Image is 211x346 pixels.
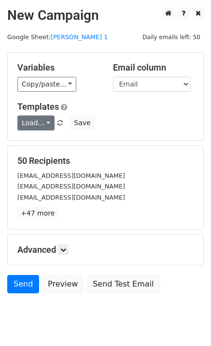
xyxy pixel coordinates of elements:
[17,77,76,92] a: Copy/paste...
[7,33,108,41] small: Google Sheet:
[86,275,160,293] a: Send Test Email
[17,172,125,179] small: [EMAIL_ADDRESS][DOMAIN_NAME]
[113,62,194,73] h5: Email column
[17,156,194,166] h5: 50 Recipients
[163,300,211,346] iframe: Chat Widget
[17,101,59,112] a: Templates
[139,33,204,41] a: Daily emails left: 50
[17,62,98,73] h5: Variables
[70,115,95,130] button: Save
[139,32,204,43] span: Daily emails left: 50
[17,207,58,219] a: +47 more
[17,183,125,190] small: [EMAIL_ADDRESS][DOMAIN_NAME]
[7,275,39,293] a: Send
[7,7,204,24] h2: New Campaign
[42,275,84,293] a: Preview
[17,245,194,255] h5: Advanced
[51,33,108,41] a: [PERSON_NAME] 1
[17,115,55,130] a: Load...
[17,194,125,201] small: [EMAIL_ADDRESS][DOMAIN_NAME]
